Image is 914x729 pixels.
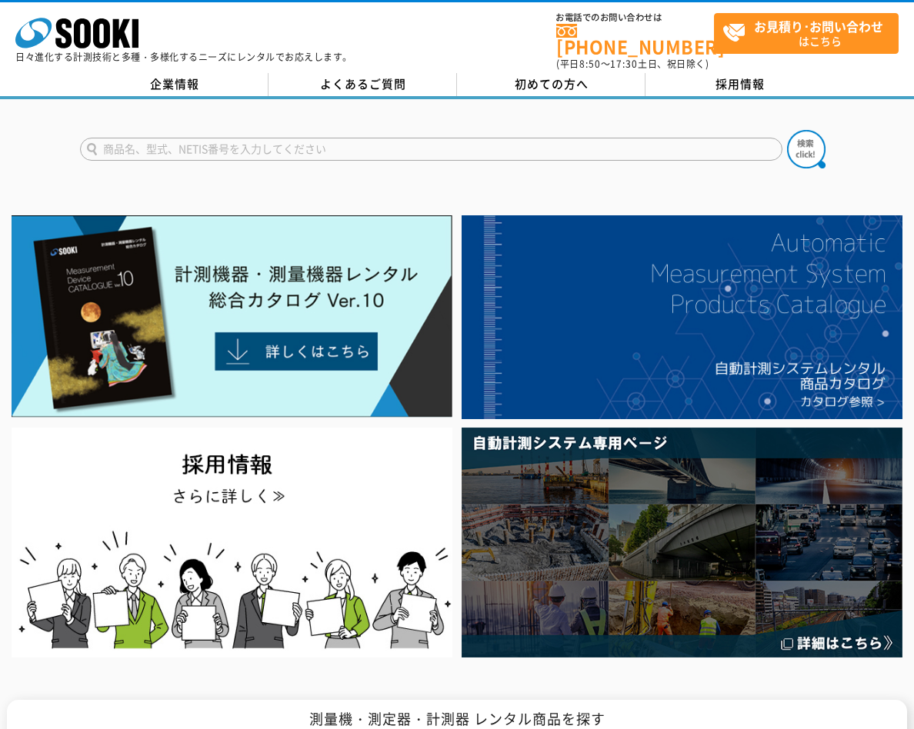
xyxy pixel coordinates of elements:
img: 自動計測システムカタログ [462,215,902,419]
span: 初めての方へ [515,75,589,92]
p: 日々進化する計測技術と多種・多様化するニーズにレンタルでお応えします。 [15,52,352,62]
img: 自動計測システム専用ページ [462,428,902,657]
input: 商品名、型式、NETIS番号を入力してください [80,138,782,161]
img: SOOKI recruit [12,428,452,657]
span: お電話でのお問い合わせは [556,13,714,22]
a: 初めての方へ [457,73,645,96]
strong: お見積り･お問い合わせ [754,17,883,35]
a: お見積り･お問い合わせはこちら [714,13,899,54]
a: [PHONE_NUMBER] [556,24,714,55]
a: 採用情報 [645,73,834,96]
a: よくあるご質問 [269,73,457,96]
span: はこちら [722,14,898,52]
a: 企業情報 [80,73,269,96]
span: 8:50 [579,57,601,71]
span: (平日 ～ 土日、祝日除く) [556,57,709,71]
img: Catalog Ver10 [12,215,452,418]
span: 17:30 [610,57,638,71]
img: btn_search.png [787,130,826,168]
